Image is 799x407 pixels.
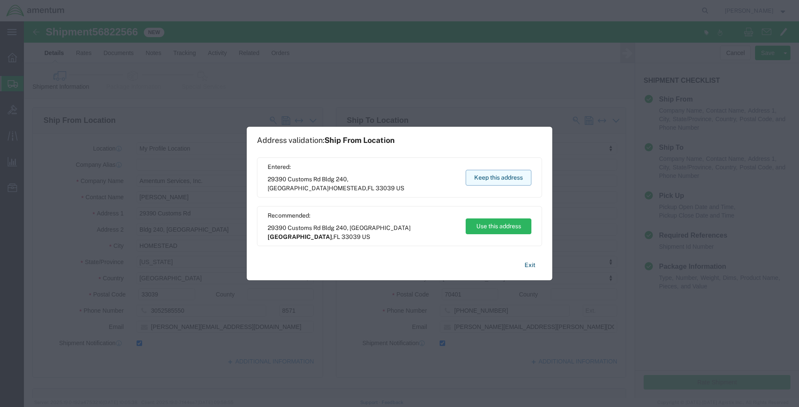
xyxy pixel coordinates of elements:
h1: Address validation: [257,136,395,145]
span: [GEOGRAPHIC_DATA] [268,233,332,240]
span: US [362,233,370,240]
button: Exit [518,258,542,273]
span: US [396,185,404,192]
span: Ship From Location [324,136,395,145]
span: 33039 [341,233,361,240]
span: 29390 Customs Rd Bldg 240, [GEOGRAPHIC_DATA] , [268,175,458,193]
span: Entered: [268,163,458,172]
span: HOMESTEAD [329,185,366,192]
span: FL [367,185,374,192]
span: FL [333,233,340,240]
button: Use this address [466,218,531,234]
button: Keep this address [466,170,531,186]
span: 29390 Customs Rd Bldg 240, [GEOGRAPHIC_DATA] , [268,224,458,241]
span: 33039 [376,185,395,192]
span: Recommended: [268,211,458,220]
